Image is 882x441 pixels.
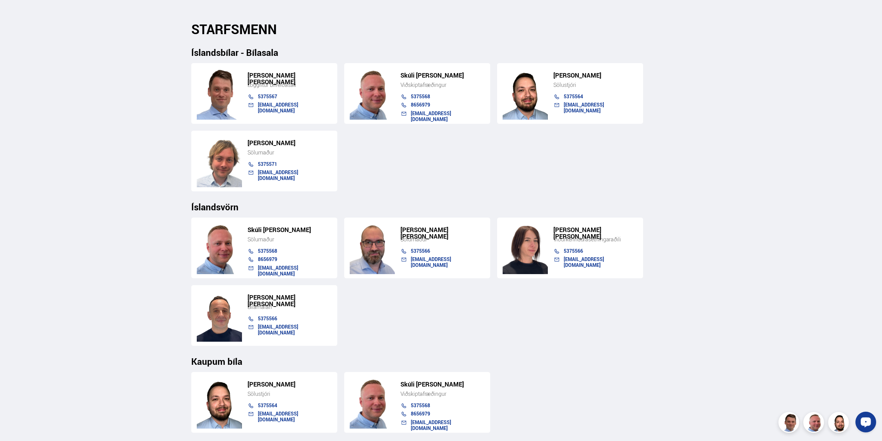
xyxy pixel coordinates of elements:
h5: [PERSON_NAME] [248,140,332,146]
img: m7PZdWzYfFvz2vuk.png [197,222,242,274]
a: [EMAIL_ADDRESS][DOMAIN_NAME] [411,110,451,122]
span: Viðskiptafræðingur [400,81,446,89]
img: FbJEzSuNWCJXmdc-.webp [197,68,242,120]
a: [EMAIL_ADDRESS][DOMAIN_NAME] [564,101,604,113]
a: [EMAIL_ADDRESS][DOMAIN_NAME] [258,410,298,422]
h5: [PERSON_NAME] [PERSON_NAME] [248,294,332,307]
h5: [PERSON_NAME] [PERSON_NAME] [553,227,638,240]
h3: Íslandsbílar - Bílasala [191,47,691,58]
img: FbJEzSuNWCJXmdc-.webp [779,413,800,434]
img: nhp88E3Fdnt1Opn2.png [503,68,548,120]
iframe: LiveChat chat widget [850,409,879,438]
div: Bílamálari [248,303,332,310]
a: [EMAIL_ADDRESS][DOMAIN_NAME] [411,256,451,268]
img: nhp88E3Fdnt1Opn2.png [197,377,242,429]
a: 5375568 [411,93,430,100]
a: [EMAIL_ADDRESS][DOMAIN_NAME] [258,169,298,181]
h5: [PERSON_NAME] [553,72,638,79]
a: [EMAIL_ADDRESS][DOMAIN_NAME] [411,419,451,431]
div: Sölustjóri [248,390,332,397]
a: [EMAIL_ADDRESS][DOMAIN_NAME] [564,256,604,268]
h2: STARFSMENN [191,21,691,37]
a: [EMAIL_ADDRESS][DOMAIN_NAME] [258,101,298,113]
a: 5375568 [258,248,277,254]
div: Sölumaður [248,149,332,156]
img: nhp88E3Fdnt1Opn2.png [829,413,850,434]
a: [EMAIL_ADDRESS][DOMAIN_NAME] [258,323,298,335]
a: 8656979 [258,256,277,262]
div: Viðurkenndur [553,236,638,243]
a: 5375564 [258,402,277,409]
a: [EMAIL_ADDRESS][DOMAIN_NAME] [258,264,298,277]
img: siFngHWaQ9KaOqBr.png [804,413,825,434]
img: ThLCHD1ibKRlcbQs.png [197,290,242,342]
h5: Skúli [PERSON_NAME] [248,227,332,233]
a: 8656979 [411,410,430,417]
div: Sölumaður [248,236,332,243]
div: Löggiltur bifreiðasali [248,81,332,88]
img: m7PZdWzYfFvz2vuk.png [350,377,395,429]
a: 5375568 [411,402,430,409]
h3: Íslandsvörn [191,202,691,212]
a: 5375564 [564,93,583,100]
img: TiAwD7vhpwHUHg8j.png [503,222,548,274]
h5: Skúli [PERSON_NAME] [400,381,485,388]
a: 5375566 [411,248,430,254]
div: Sölumaður [400,236,485,243]
h3: Kaupum bíla [191,356,691,367]
div: Sölustjóri [553,81,638,88]
a: 5375567 [258,93,277,100]
a: 5375566 [564,248,583,254]
a: 5375571 [258,161,277,167]
h5: [PERSON_NAME] [248,381,332,388]
h5: [PERSON_NAME] [PERSON_NAME] [248,72,332,85]
span: ásetningaraðili [585,235,621,243]
span: Viðskiptafræðingur [400,390,446,398]
a: 8656979 [411,101,430,108]
img: siFngHWaQ9KaOqBr.png [350,68,395,120]
h5: [PERSON_NAME] [PERSON_NAME] [400,227,485,240]
h5: Skúli [PERSON_NAME] [400,72,485,79]
img: SZ4H-t_Copy_of_C.png [197,135,242,187]
a: 5375566 [258,315,277,322]
img: CUI0EpVRoxd7ahH3.webp [350,222,395,274]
